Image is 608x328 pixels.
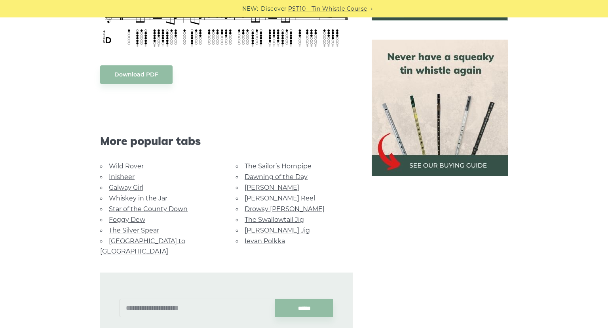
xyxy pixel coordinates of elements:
a: Dawning of the Day [245,173,308,181]
a: [PERSON_NAME] Reel [245,195,315,202]
span: NEW: [242,4,258,13]
a: Galway Girl [109,184,143,191]
img: tin whistle buying guide [372,40,508,176]
a: The Silver Spear [109,227,159,234]
a: Download PDF [100,65,173,84]
a: Whiskey in the Jar [109,195,167,202]
a: Ievan Polkka [245,237,285,245]
a: [PERSON_NAME] Jig [245,227,310,234]
a: The Sailor’s Hornpipe [245,162,312,170]
span: Discover [261,4,287,13]
a: [GEOGRAPHIC_DATA] to [GEOGRAPHIC_DATA] [100,237,185,255]
a: Foggy Dew [109,216,145,223]
a: The Swallowtail Jig [245,216,304,223]
a: Wild Rover [109,162,144,170]
a: [PERSON_NAME] [245,184,299,191]
a: Star of the County Down [109,205,188,213]
a: PST10 - Tin Whistle Course [288,4,367,13]
a: Drowsy [PERSON_NAME] [245,205,325,213]
a: Inisheer [109,173,135,181]
span: More popular tabs [100,134,353,148]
